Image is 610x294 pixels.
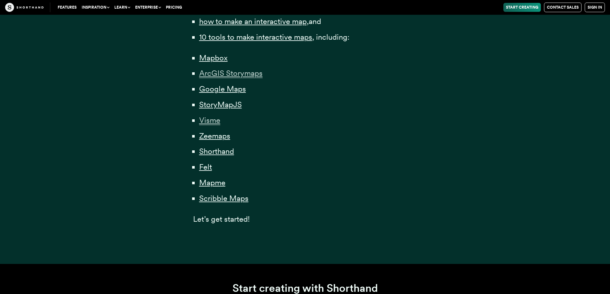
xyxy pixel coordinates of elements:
[544,3,582,12] a: Contact Sales
[585,3,605,12] a: Sign in
[503,3,541,12] a: Start Creating
[199,68,263,78] a: ArcGIS Storymaps
[193,214,250,224] span: Let’s get started!
[199,84,246,93] a: Google Maps
[199,53,228,62] a: Mapbox
[199,100,242,109] a: StoryMapJS
[133,3,163,12] button: Enterprise
[199,194,248,203] a: Scribble Maps
[5,3,44,12] img: The Craft
[312,32,349,42] span: , including:
[199,17,309,26] a: how to make an interactive map,
[199,178,225,187] a: Mapme
[199,115,220,125] a: Visme
[79,3,112,12] button: Inspiration
[199,131,230,140] a: Zeemaps
[163,3,184,12] a: Pricing
[55,3,79,12] a: Features
[199,147,234,156] a: Shorthand
[199,32,312,42] a: 10 tools to make interactive maps
[309,17,321,26] span: and
[199,162,212,171] a: Felt
[112,3,133,12] button: Learn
